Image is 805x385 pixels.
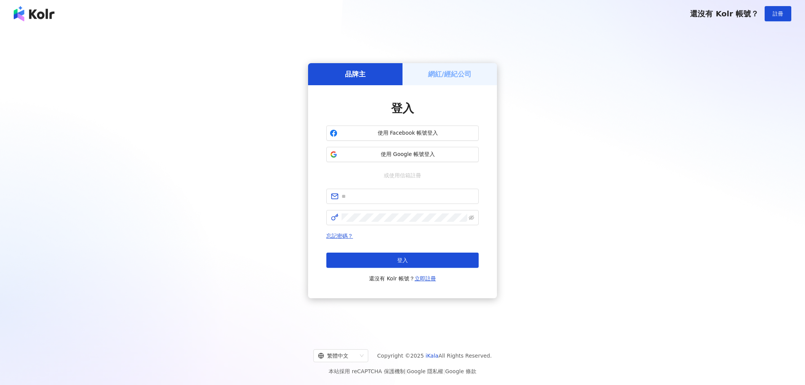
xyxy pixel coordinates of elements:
[415,275,436,282] a: 立即註冊
[690,9,759,18] span: 還沒有 Kolr 帳號？
[379,171,426,180] span: 或使用信箱註冊
[765,6,791,21] button: 註冊
[428,69,472,79] h5: 網紅/經紀公司
[407,368,443,374] a: Google 隱私權
[340,151,475,158] span: 使用 Google 帳號登入
[405,368,407,374] span: |
[469,215,474,220] span: eye-invisible
[329,367,476,376] span: 本站採用 reCAPTCHA 保護機制
[318,350,357,362] div: 繁體中文
[397,257,408,263] span: 登入
[326,126,479,141] button: 使用 Facebook 帳號登入
[443,368,445,374] span: |
[773,11,783,17] span: 註冊
[326,233,353,239] a: 忘記密碼？
[340,129,475,137] span: 使用 Facebook 帳號登入
[369,274,436,283] span: 還沒有 Kolr 帳號？
[426,353,439,359] a: iKala
[391,102,414,115] span: 登入
[14,6,54,21] img: logo
[326,147,479,162] button: 使用 Google 帳號登入
[445,368,476,374] a: Google 條款
[377,351,492,360] span: Copyright © 2025 All Rights Reserved.
[345,69,366,79] h5: 品牌主
[326,253,479,268] button: 登入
